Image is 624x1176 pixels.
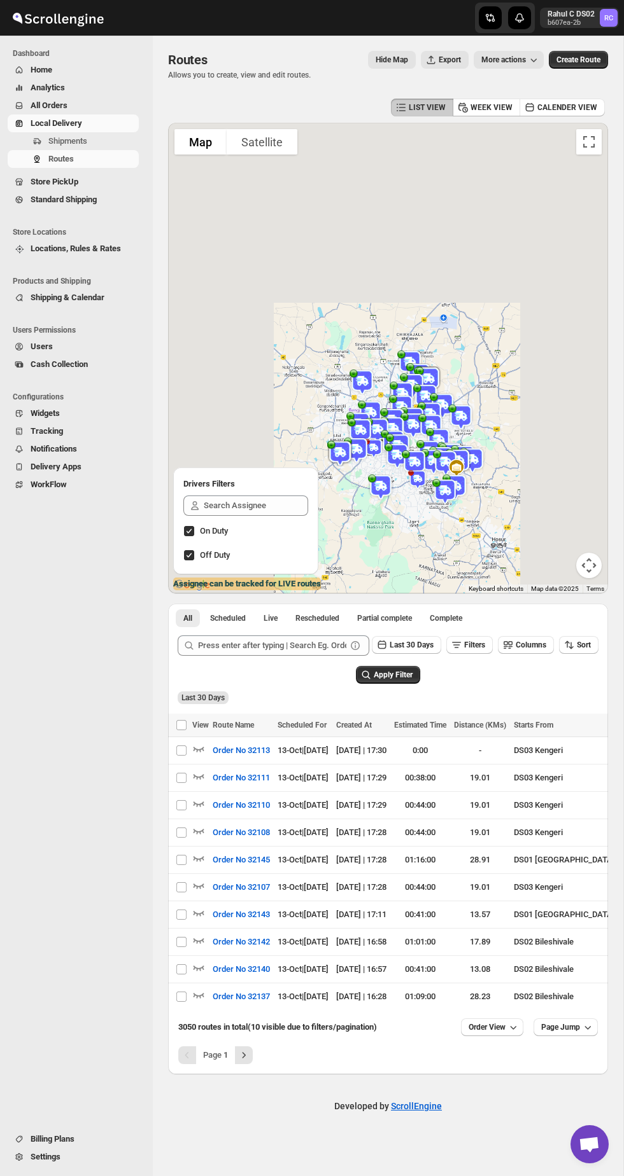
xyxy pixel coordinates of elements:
button: Show satellite imagery [227,129,297,155]
span: All [183,613,192,623]
button: Users [8,338,139,356]
div: DS02 Bileshivale [514,990,615,1003]
span: Filters [464,640,485,649]
span: 13-Oct | [DATE] [278,827,329,837]
a: Open this area in Google Maps (opens a new window) [171,577,213,593]
span: Notifications [31,444,77,453]
button: Order No 32137 [205,986,278,1007]
div: 0:00 [394,744,446,757]
button: Map camera controls [576,553,602,578]
span: 13-Oct | [DATE] [278,937,329,946]
div: [DATE] | 17:28 [336,881,386,894]
span: Shipping & Calendar [31,293,104,302]
button: Analytics [8,79,139,97]
button: Filters [446,636,493,654]
span: Store Locations [13,227,144,237]
span: Order No 32143 [213,908,270,921]
span: Last 30 Days [390,640,434,649]
span: Standard Shipping [31,195,97,204]
button: Order No 32108 [205,822,278,843]
div: 01:16:00 [394,854,446,866]
span: View [192,721,209,730]
span: On Duty [200,526,228,536]
div: DS01 [GEOGRAPHIC_DATA] [514,908,615,921]
div: Open chat [571,1125,609,1163]
span: Order View [469,1022,506,1032]
a: ScrollEngine [391,1101,442,1111]
span: 13-Oct | [DATE] [278,992,329,1001]
span: Order No 32145 [213,854,270,866]
button: Page Jump [534,1018,598,1036]
span: Store PickUp [31,177,78,186]
div: 28.91 [454,854,506,866]
span: WEEK VIEW [471,102,513,113]
button: Home [8,61,139,79]
div: DS03 Kengeri [514,771,615,784]
span: Create Route [557,55,600,65]
button: Shipping & Calendar [8,289,139,307]
p: Rahul C DS02 [548,9,595,19]
button: Order No 32145 [205,850,278,870]
span: Columns [516,640,546,649]
button: Tracking [8,422,139,440]
span: Page Jump [541,1022,580,1032]
span: 13-Oct | [DATE] [278,882,329,892]
p: Developed by [334,1100,442,1112]
span: Sort [577,640,591,649]
span: Cash Collection [31,359,88,369]
span: Order No 32137 [213,990,270,1003]
span: Order No 32113 [213,744,270,757]
button: Widgets [8,405,139,422]
div: 00:44:00 [394,799,446,812]
button: Notifications [8,440,139,458]
div: 01:01:00 [394,936,446,948]
div: DS03 Kengeri [514,826,615,839]
div: DS01 [GEOGRAPHIC_DATA] [514,854,615,866]
span: Order No 32111 [213,771,270,784]
span: Live [264,613,278,623]
span: Settings [31,1152,60,1161]
button: More actions [474,51,544,69]
div: [DATE] | 17:30 [336,744,386,757]
div: 01:09:00 [394,990,446,1003]
nav: Pagination [178,1046,253,1064]
span: 13-Oct | [DATE] [278,773,329,782]
span: Locations, Rules & Rates [31,244,121,253]
button: Billing Plans [8,1130,139,1148]
span: Delivery Apps [31,462,82,471]
span: Users Permissions [13,325,144,335]
h2: Drivers Filters [183,478,308,490]
span: Users [31,342,53,351]
button: Export [421,51,469,69]
span: Configurations [13,392,144,402]
span: All Orders [31,100,67,110]
div: 17.89 [454,936,506,948]
span: Order No 32142 [213,936,270,948]
button: Locations, Rules & Rates [8,240,139,258]
span: Partial complete [357,613,412,623]
div: [DATE] | 16:57 [336,963,386,976]
input: Press enter after typing | Search Eg. Order No 32113 [198,635,346,656]
button: Routes [8,150,139,168]
button: Order View [461,1018,523,1036]
a: Terms (opens in new tab) [586,585,604,592]
button: WEEK VIEW [453,99,520,116]
div: DS02 Bileshivale [514,963,615,976]
button: Keyboard shortcuts [469,585,523,593]
div: DS03 Kengeri [514,799,615,812]
div: [DATE] | 17:28 [336,854,386,866]
button: CALENDER VIEW [520,99,605,116]
div: 13.08 [454,963,506,976]
span: Billing Plans [31,1134,74,1144]
span: Order No 32108 [213,826,270,839]
div: DS03 Kengeri [514,881,615,894]
button: Columns [498,636,554,654]
div: 00:41:00 [394,908,446,921]
span: More actions [481,55,526,65]
button: Delivery Apps [8,458,139,476]
button: Cash Collection [8,356,139,373]
button: Order No 32107 [205,877,278,897]
span: LIST VIEW [409,102,446,113]
div: 19.01 [454,771,506,784]
div: 13.57 [454,908,506,921]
